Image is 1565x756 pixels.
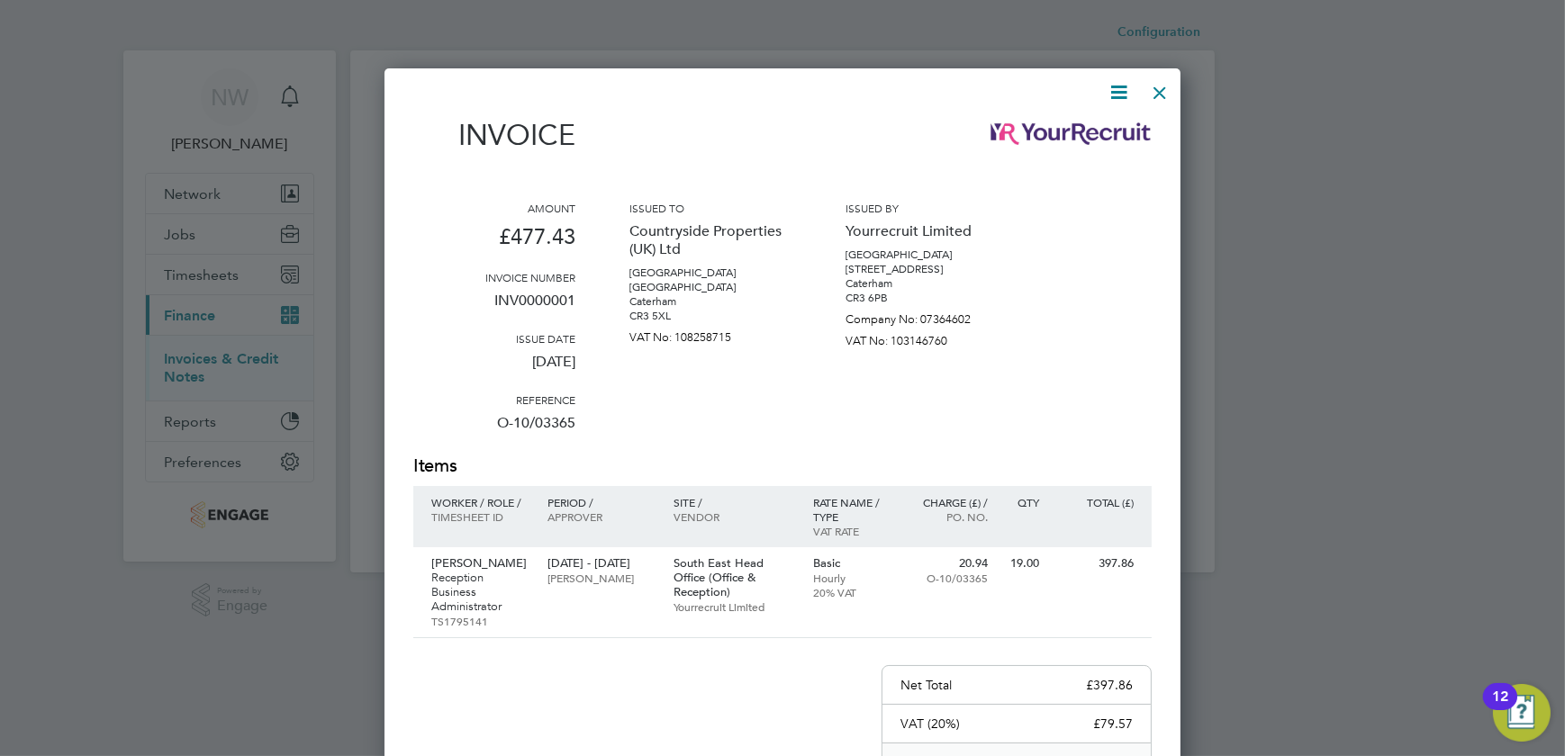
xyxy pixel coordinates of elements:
[846,276,1008,291] p: Caterham
[413,392,575,407] h3: Reference
[846,262,1008,276] p: [STREET_ADDRESS]
[431,509,529,524] p: Timesheet ID
[813,495,891,524] p: Rate name / type
[431,495,529,509] p: Worker / Role /
[846,215,1008,247] p: Yourrecruit Limited
[547,509,655,524] p: Approver
[629,215,792,265] p: Countryside Properties (UK) Ltd
[990,122,1152,145] img: yourrecruit-logo-remittance.png
[1493,684,1551,742] button: Open Resource Center, 12 new notifications
[547,571,655,585] p: [PERSON_NAME]
[1492,697,1508,720] div: 12
[1093,715,1133,732] p: £79.57
[909,495,988,509] p: Charge (£) /
[413,215,575,270] p: £477.43
[413,331,575,346] h3: Issue date
[909,556,988,571] p: 20.94
[431,556,529,571] p: [PERSON_NAME]
[900,715,960,732] p: VAT (20%)
[413,454,1152,479] h2: Items
[629,323,792,345] p: VAT No: 108258715
[909,509,988,524] p: Po. No.
[1086,677,1133,693] p: £397.86
[813,524,891,538] p: VAT rate
[629,294,792,309] p: Caterham
[1006,556,1039,571] p: 19.00
[674,599,796,614] p: Yourrecruit Limited
[846,201,1008,215] h3: Issued by
[413,201,575,215] h3: Amount
[900,677,952,693] p: Net Total
[846,327,1008,348] p: VAT No: 103146760
[1006,495,1039,509] p: QTY
[413,407,575,454] p: O-10/03365
[629,265,792,280] p: [GEOGRAPHIC_DATA]
[629,201,792,215] h3: Issued to
[413,118,575,152] h1: Invoice
[674,509,796,524] p: Vendor
[547,556,655,571] p: [DATE] - [DATE]
[431,614,529,628] p: TS1795141
[674,556,796,599] p: South East Head Office (Office & Reception)
[846,305,1008,327] p: Company No: 07364602
[846,291,1008,305] p: CR3 6PB
[629,309,792,323] p: CR3 5XL
[1057,556,1134,571] p: 397.86
[846,247,1008,262] p: [GEOGRAPHIC_DATA]
[813,556,891,571] p: Basic
[413,270,575,284] h3: Invoice number
[813,571,891,585] p: Hourly
[629,280,792,294] p: [GEOGRAPHIC_DATA]
[674,495,796,509] p: Site /
[1057,495,1134,509] p: Total (£)
[413,284,575,331] p: INV0000001
[813,585,891,599] p: 20% VAT
[547,495,655,509] p: Period /
[431,571,529,614] p: Reception Business Administrator
[413,346,575,392] p: [DATE]
[909,571,988,585] p: O-10/03365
